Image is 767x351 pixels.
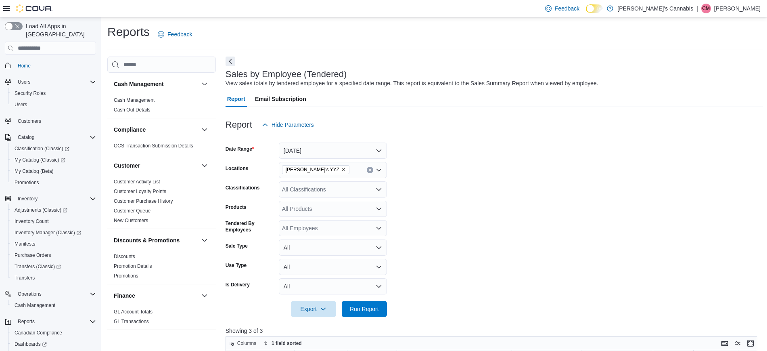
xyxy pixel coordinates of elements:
[555,4,579,13] span: Feedback
[11,262,96,271] span: Transfers (Classic)
[200,79,209,89] button: Cash Management
[226,185,260,191] label: Classifications
[279,143,387,159] button: [DATE]
[15,194,96,204] span: Inventory
[226,243,248,249] label: Sale Type
[107,95,216,118] div: Cash Management
[2,59,99,71] button: Home
[11,144,73,153] a: Classification (Classic)
[11,250,54,260] a: Purchase Orders
[107,141,216,154] div: Compliance
[114,126,198,134] button: Compliance
[114,236,198,244] button: Discounts & Promotions
[226,120,252,130] h3: Report
[11,216,52,226] a: Inventory Count
[114,292,198,300] button: Finance
[542,0,583,17] a: Feedback
[167,30,192,38] span: Feedback
[11,88,96,98] span: Security Roles
[11,166,96,176] span: My Catalog (Beta)
[114,292,135,300] h3: Finance
[11,328,96,338] span: Canadian Compliance
[2,193,99,204] button: Inventory
[8,99,99,110] button: Users
[200,161,209,170] button: Customer
[15,168,54,174] span: My Catalog (Beta)
[296,301,331,317] span: Export
[2,76,99,88] button: Users
[11,166,57,176] a: My Catalog (Beta)
[279,278,387,294] button: All
[11,250,96,260] span: Purchase Orders
[15,179,39,186] span: Promotions
[114,208,150,214] span: Customer Queue
[279,259,387,275] button: All
[114,188,166,195] span: Customer Loyalty Points
[200,125,209,135] button: Compliance
[15,218,49,225] span: Inventory Count
[18,118,41,124] span: Customers
[18,63,31,69] span: Home
[226,282,250,288] label: Is Delivery
[279,240,387,256] button: All
[226,327,763,335] p: Showing 3 of 3
[8,216,99,227] button: Inventory Count
[114,179,160,185] span: Customer Activity List
[8,327,99,338] button: Canadian Compliance
[15,60,96,70] span: Home
[350,305,379,313] span: Run Report
[617,4,693,13] p: [PERSON_NAME]'s Cannabis
[15,116,44,126] a: Customers
[114,253,135,260] span: Discounts
[15,132,96,142] span: Catalog
[2,316,99,327] button: Reports
[114,162,198,170] button: Customer
[114,198,173,204] a: Customer Purchase History
[114,97,155,103] span: Cash Management
[15,229,81,236] span: Inventory Manager (Classic)
[11,328,65,338] a: Canadian Compliance
[376,186,382,193] button: Open list of options
[18,318,35,325] span: Reports
[15,90,46,97] span: Security Roles
[15,194,41,204] button: Inventory
[11,301,59,310] a: Cash Management
[586,4,603,13] input: Dark Mode
[18,195,38,202] span: Inventory
[255,91,306,107] span: Email Subscription
[8,204,99,216] a: Adjustments (Classic)
[8,154,99,166] a: My Catalog (Classic)
[114,319,149,324] a: GL Transactions
[341,167,346,172] button: Remove MaryJane's YYZ from selection in this group
[11,88,49,98] a: Security Roles
[15,330,62,336] span: Canadian Compliance
[18,291,42,297] span: Operations
[226,79,598,88] div: View sales totals by tendered employee for a specified date range. This report is equivalent to t...
[114,107,150,113] span: Cash Out Details
[8,88,99,99] button: Security Roles
[15,252,51,259] span: Purchase Orders
[376,167,382,173] button: Open list of options
[367,167,373,173] button: Clear input
[696,4,698,13] p: |
[15,263,61,270] span: Transfers (Classic)
[200,235,209,245] button: Discounts & Promotions
[11,216,96,226] span: Inventory Count
[11,262,64,271] a: Transfers (Classic)
[8,338,99,350] a: Dashboards
[11,228,96,238] span: Inventory Manager (Classic)
[226,69,347,79] h3: Sales by Employee (Tendered)
[733,338,742,348] button: Display options
[11,100,96,109] span: Users
[114,263,152,269] span: Promotion Details
[226,204,247,210] label: Products
[11,205,96,215] span: Adjustments (Classic)
[15,61,34,71] a: Home
[114,254,135,259] a: Discounts
[272,121,314,129] span: Hide Parameters
[8,227,99,238] a: Inventory Manager (Classic)
[11,178,96,187] span: Promotions
[286,166,339,174] span: [PERSON_NAME]'s YYZ
[11,228,84,238] a: Inventory Manager (Classic)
